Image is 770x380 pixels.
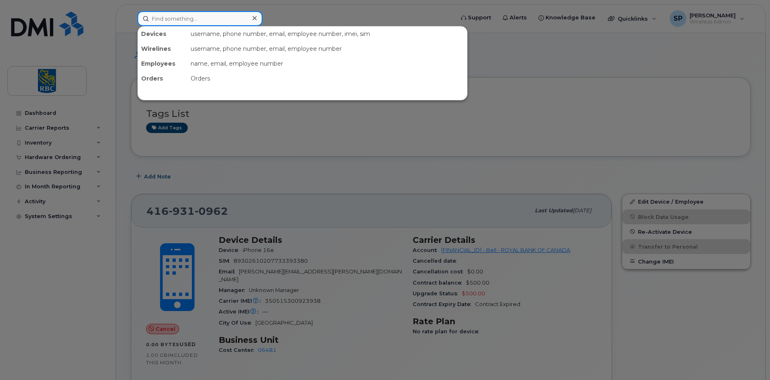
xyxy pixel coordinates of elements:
[187,71,467,86] div: Orders
[138,56,187,71] div: Employees
[138,71,187,86] div: Orders
[138,41,187,56] div: Wirelines
[187,56,467,71] div: name, email, employee number
[187,41,467,56] div: username, phone number, email, employee number
[138,26,187,41] div: Devices
[187,26,467,41] div: username, phone number, email, employee number, imei, sim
